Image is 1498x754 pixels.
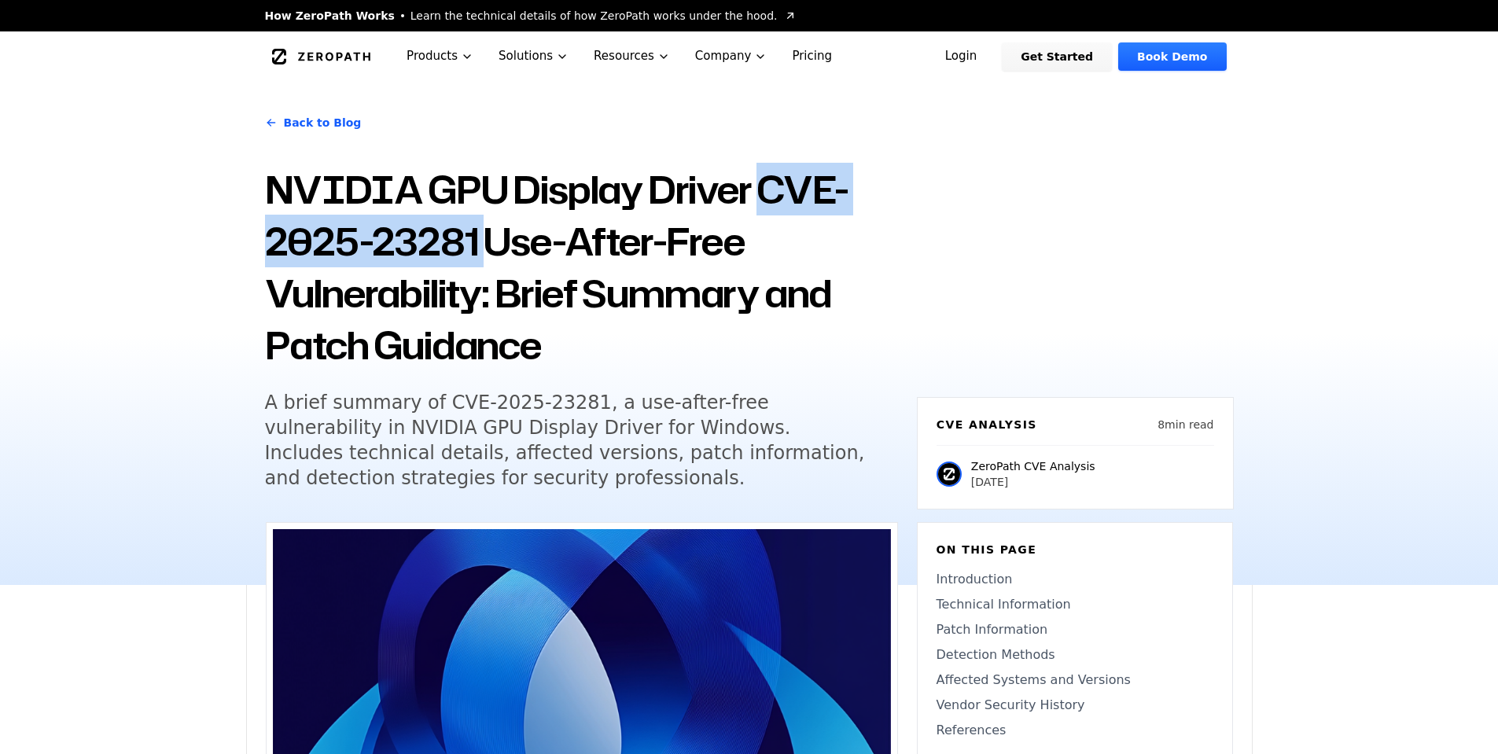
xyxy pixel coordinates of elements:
[937,542,1213,557] h6: On this page
[486,31,581,81] button: Solutions
[779,31,845,81] a: Pricing
[937,462,962,487] img: ZeroPath CVE Analysis
[1158,417,1213,432] p: 8 min read
[394,31,486,81] button: Products
[937,417,1037,432] h6: CVE Analysis
[926,42,996,71] a: Login
[683,31,780,81] button: Company
[937,595,1213,614] a: Technical Information
[265,164,898,371] h1: NVIDIA GPU Display Driver CVE-2025-23281 Use-After-Free Vulnerability: Brief Summary and Patch Gu...
[937,671,1213,690] a: Affected Systems and Versions
[265,8,797,24] a: How ZeroPath WorksLearn the technical details of how ZeroPath works under the hood.
[265,8,395,24] span: How ZeroPath Works
[1002,42,1112,71] a: Get Started
[937,645,1213,664] a: Detection Methods
[937,696,1213,715] a: Vendor Security History
[265,390,869,491] h5: A brief summary of CVE-2025-23281, a use-after-free vulnerability in NVIDIA GPU Display Driver fo...
[581,31,683,81] button: Resources
[937,721,1213,740] a: References
[937,620,1213,639] a: Patch Information
[410,8,778,24] span: Learn the technical details of how ZeroPath works under the hood.
[1118,42,1226,71] a: Book Demo
[937,570,1213,589] a: Introduction
[246,31,1253,81] nav: Global
[971,474,1095,490] p: [DATE]
[971,458,1095,474] p: ZeroPath CVE Analysis
[265,101,362,145] a: Back to Blog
